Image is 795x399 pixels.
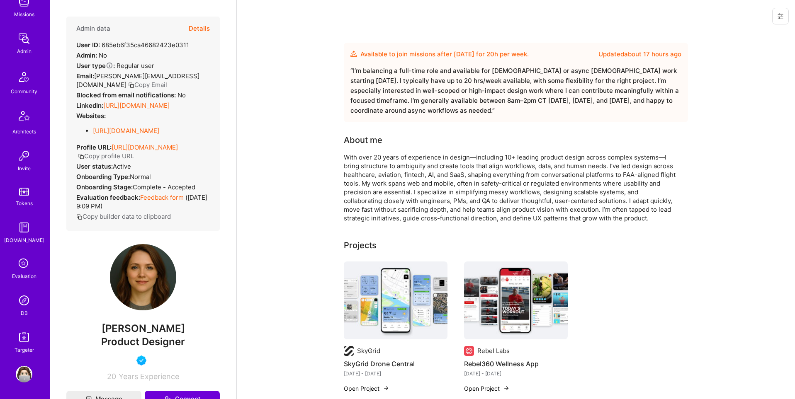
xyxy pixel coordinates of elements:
div: Projects [344,239,377,251]
span: Active [113,162,131,170]
strong: User type : [76,62,115,70]
a: Feedback form [140,193,184,201]
img: Invite [16,148,32,164]
img: Skill Targeter [16,329,32,346]
div: [DATE] - [DATE] [344,369,447,378]
i: Help [106,62,113,69]
span: [PERSON_NAME] [66,322,220,335]
button: Copy Email [128,80,167,89]
div: Available to join missions after [DATE] for h per week . [360,49,529,59]
div: Updated about 17 hours ago [598,49,681,59]
strong: Profile URL: [76,143,112,151]
strong: Admin: [76,51,97,59]
div: Invite [18,164,31,173]
strong: Onboarding Type: [76,173,130,181]
div: ( [DATE] 9:09 PM ) [76,193,210,210]
img: arrow-right [503,385,510,392]
img: admin teamwork [16,30,32,47]
strong: Evaluation feedback: [76,193,140,201]
img: Availability [350,51,357,57]
strong: LinkedIn: [76,102,103,109]
span: Complete - Accepted [133,183,195,191]
span: [PERSON_NAME][EMAIL_ADDRESS][DOMAIN_NAME] [76,72,199,89]
div: [DATE] - [DATE] [464,369,568,378]
div: DB [21,309,28,317]
div: Tokens [16,199,33,208]
div: Targeter [15,346,34,354]
div: No [76,51,107,60]
a: [URL][DOMAIN_NAME] [103,102,170,109]
i: icon Copy [78,153,84,160]
button: Open Project [464,384,510,393]
a: User Avatar [14,366,34,382]
div: Architects [12,127,36,136]
span: Years Experience [119,372,179,381]
span: normal [130,173,151,181]
div: [DOMAIN_NAME] [4,236,44,244]
img: arrow-right [383,385,389,392]
img: User Avatar [16,366,32,382]
img: Vetted A.Teamer [136,355,146,365]
div: Community [11,87,37,96]
a: [URL][DOMAIN_NAME] [112,143,178,151]
i: icon SelectionTeam [16,256,32,272]
h4: Rebel360 Wellness App [464,358,568,369]
div: 685eb6f35ca46682423e0311 [76,41,189,49]
button: Copy profile URL [78,152,134,160]
strong: User status: [76,162,113,170]
div: “ I’m balancing a full-time role and available for [DEMOGRAPHIC_DATA] or async [DEMOGRAPHIC_DATA]... [350,66,681,116]
div: Evaluation [12,272,36,281]
img: tokens [19,188,29,196]
img: Architects [14,107,34,127]
strong: Email: [76,72,94,80]
div: Rebel Labs [477,346,510,355]
a: [URL][DOMAIN_NAME] [93,127,159,135]
div: About me [344,134,382,146]
div: Admin [17,47,32,56]
strong: User ID: [76,41,100,49]
button: Copy builder data to clipboard [76,212,171,221]
img: User Avatar [110,244,176,310]
img: guide book [16,219,32,236]
div: No [76,91,186,99]
img: Community [14,67,34,87]
div: Regular user [76,61,154,70]
img: SkyGrid Drone Central [344,261,447,339]
h4: SkyGrid Drone Central [344,358,447,369]
div: Missions [14,10,34,19]
strong: Onboarding Stage: [76,183,133,191]
img: Admin Search [16,292,32,309]
button: Open Project [344,384,389,393]
strong: Websites: [76,112,106,120]
img: Company logo [464,346,474,356]
i: icon Copy [128,82,134,88]
button: Details [189,17,210,41]
i: icon Copy [76,214,83,220]
span: 20 [486,50,494,58]
img: Company logo [344,346,354,356]
strong: Blocked from email notifications: [76,91,177,99]
span: Product Designer [101,336,185,348]
span: 20 [107,372,116,381]
h4: Admin data [76,25,110,32]
div: SkyGrid [357,346,380,355]
div: With over 20 years of experience in design—including 10+ leading product design across complex sy... [344,153,676,222]
img: Rebel360 Wellness App [464,261,568,339]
